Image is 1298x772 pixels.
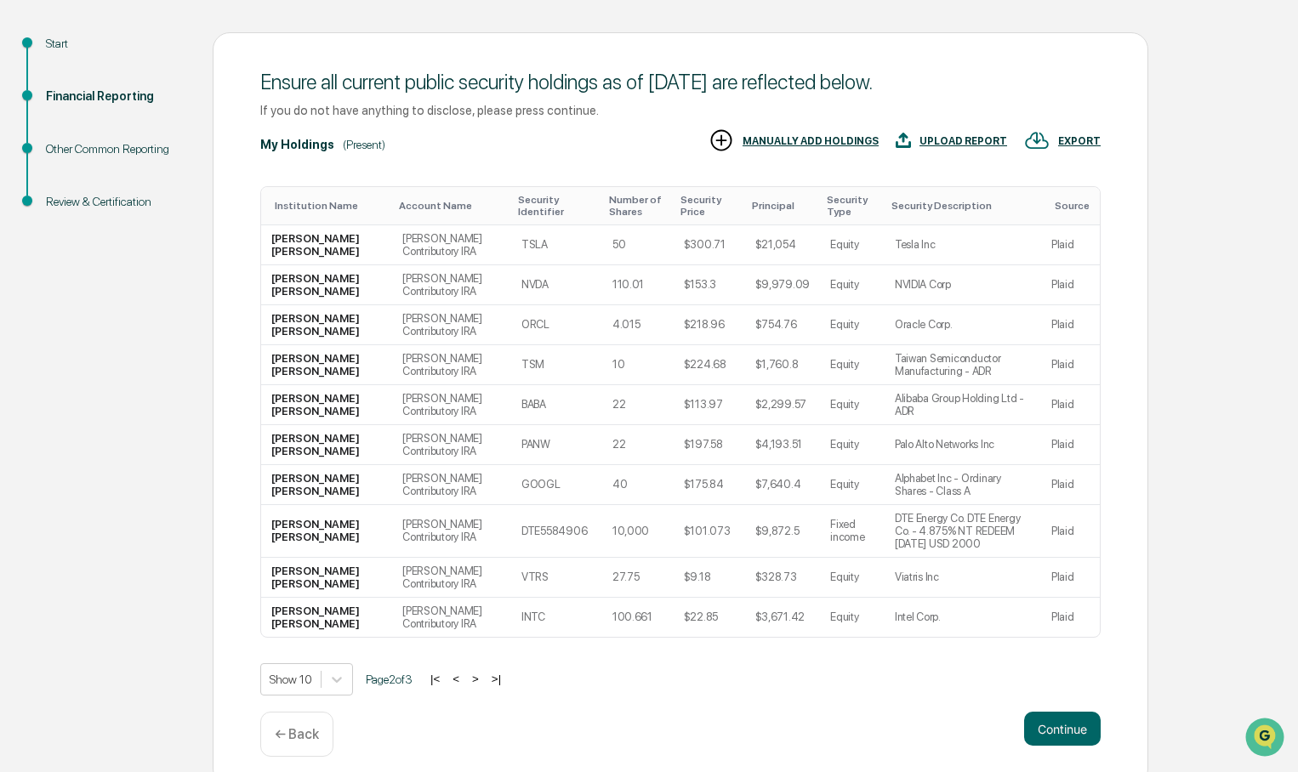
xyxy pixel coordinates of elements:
td: Equity [820,425,885,465]
div: Ensure all current public security holdings as of [DATE] are reflected below. [260,70,1101,94]
td: VTRS [511,558,602,598]
img: 1746055101610-c473b297-6a78-478c-a979-82029cc54cd1 [17,130,48,161]
td: [PERSON_NAME] Contributory IRA [392,505,511,558]
img: MANUALLY ADD HOLDINGS [709,128,734,153]
td: Plaid [1041,305,1100,345]
td: Plaid [1041,465,1100,505]
div: 🗄️ [123,216,137,230]
td: 22 [602,425,674,465]
td: Oracle Corp. [885,305,1041,345]
td: Equity [820,345,885,385]
div: EXPORT [1058,135,1101,147]
td: $2,299.57 [745,385,821,425]
td: $328.73 [745,558,821,598]
div: Start new chat [58,130,279,147]
td: TSM [511,345,602,385]
div: Start [46,35,185,53]
td: [PERSON_NAME] Contributory IRA [392,598,511,637]
td: Equity [820,305,885,345]
td: 4.015 [602,305,674,345]
td: [PERSON_NAME] Contributory IRA [392,305,511,345]
td: Alphabet Inc - Ordinary Shares - Class A [885,465,1041,505]
span: Page 2 of 3 [366,673,413,686]
td: $9.18 [674,558,745,598]
td: GOOGL [511,465,602,505]
button: > [467,672,484,686]
td: Viatris Inc [885,558,1041,598]
iframe: Open customer support [1244,716,1289,762]
td: NVIDIA Corp [885,265,1041,305]
td: $7,640.4 [745,465,821,505]
div: If you do not have anything to disclose, please press continue. [260,103,1101,117]
td: [PERSON_NAME] [PERSON_NAME] [261,558,392,598]
button: Start new chat [289,135,310,156]
button: < [447,672,464,686]
td: $300.71 [674,225,745,265]
td: $9,979.09 [745,265,821,305]
div: Toggle SortBy [609,194,667,218]
td: Plaid [1041,265,1100,305]
td: Taiwan Semiconductor Manufacturing - ADR [885,345,1041,385]
td: Equity [820,265,885,305]
td: Alibaba Group Holding Ltd - ADR [885,385,1041,425]
td: 10,000 [602,505,674,558]
td: Intel Corp. [885,598,1041,637]
div: Toggle SortBy [1055,200,1093,212]
div: UPLOAD REPORT [919,135,1007,147]
td: 110.01 [602,265,674,305]
td: Equity [820,598,885,637]
span: Attestations [140,214,211,231]
td: [PERSON_NAME] Contributory IRA [392,558,511,598]
p: How can we help? [17,36,310,63]
td: [PERSON_NAME] Contributory IRA [392,465,511,505]
div: Other Common Reporting [46,140,185,158]
td: Equity [820,385,885,425]
span: Preclearance [34,214,110,231]
td: 100.661 [602,598,674,637]
img: EXPORT [1024,128,1050,153]
td: $113.97 [674,385,745,425]
td: DTE Energy Co. DTE Energy Co. - 4.875% NT REDEEM [DATE] USD 2000 [885,505,1041,558]
p: ← Back [275,726,319,742]
div: Review & Certification [46,193,185,211]
td: $22.85 [674,598,745,637]
td: $218.96 [674,305,745,345]
div: Toggle SortBy [891,200,1034,212]
td: PANW [511,425,602,465]
td: ORCL [511,305,602,345]
td: NVDA [511,265,602,305]
span: Data Lookup [34,247,107,264]
div: Toggle SortBy [680,194,738,218]
td: Fixed income [820,505,885,558]
td: $153.3 [674,265,745,305]
td: 40 [602,465,674,505]
td: $21,054 [745,225,821,265]
div: Toggle SortBy [827,194,878,218]
td: $754.76 [745,305,821,345]
td: [PERSON_NAME] [PERSON_NAME] [261,385,392,425]
td: Plaid [1041,505,1100,558]
td: $4,193.51 [745,425,821,465]
td: [PERSON_NAME] [PERSON_NAME] [261,265,392,305]
div: (Present) [343,138,385,151]
td: Plaid [1041,425,1100,465]
div: We're available if you need us! [58,147,215,161]
td: $224.68 [674,345,745,385]
div: Toggle SortBy [399,200,504,212]
td: [PERSON_NAME] [PERSON_NAME] [261,225,392,265]
td: $175.84 [674,465,745,505]
span: Pylon [169,288,206,301]
td: 10 [602,345,674,385]
td: Plaid [1041,225,1100,265]
div: 🔎 [17,248,31,262]
td: $197.58 [674,425,745,465]
td: 50 [602,225,674,265]
button: |< [425,672,445,686]
td: Plaid [1041,598,1100,637]
td: $9,872.5 [745,505,821,558]
td: TSLA [511,225,602,265]
td: [PERSON_NAME] [PERSON_NAME] [261,598,392,637]
div: Toggle SortBy [752,200,814,212]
